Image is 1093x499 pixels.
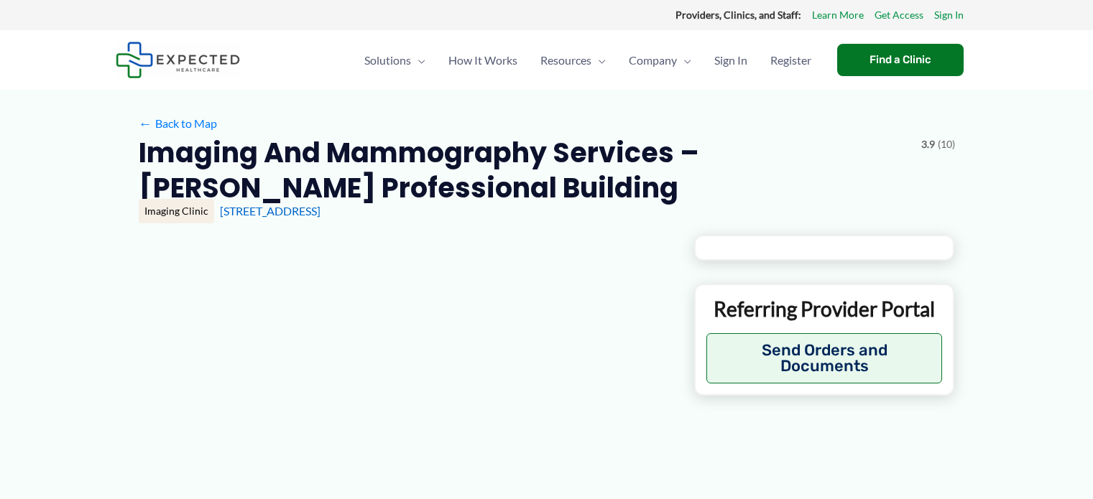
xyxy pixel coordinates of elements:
span: Register [770,35,811,85]
span: How It Works [448,35,517,85]
span: Menu Toggle [411,35,425,85]
span: Menu Toggle [677,35,691,85]
h2: Imaging and Mammography Services – [PERSON_NAME] Professional Building [139,135,910,206]
a: SolutionsMenu Toggle [353,35,437,85]
nav: Primary Site Navigation [353,35,823,85]
a: [STREET_ADDRESS] [220,204,320,218]
span: Menu Toggle [591,35,606,85]
a: CompanyMenu Toggle [617,35,703,85]
p: Referring Provider Portal [706,296,943,322]
span: 3.9 [921,135,935,154]
a: ←Back to Map [139,113,217,134]
div: Imaging Clinic [139,199,214,223]
strong: Providers, Clinics, and Staff: [675,9,801,21]
a: ResourcesMenu Toggle [529,35,617,85]
a: Sign In [934,6,964,24]
span: (10) [938,135,955,154]
a: Find a Clinic [837,44,964,76]
span: Sign In [714,35,747,85]
a: Learn More [812,6,864,24]
a: How It Works [437,35,529,85]
a: Get Access [875,6,923,24]
span: Solutions [364,35,411,85]
span: ← [139,116,152,130]
span: Company [629,35,677,85]
a: Sign In [703,35,759,85]
img: Expected Healthcare Logo - side, dark font, small [116,42,240,78]
span: Resources [540,35,591,85]
button: Send Orders and Documents [706,333,943,383]
a: Register [759,35,823,85]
